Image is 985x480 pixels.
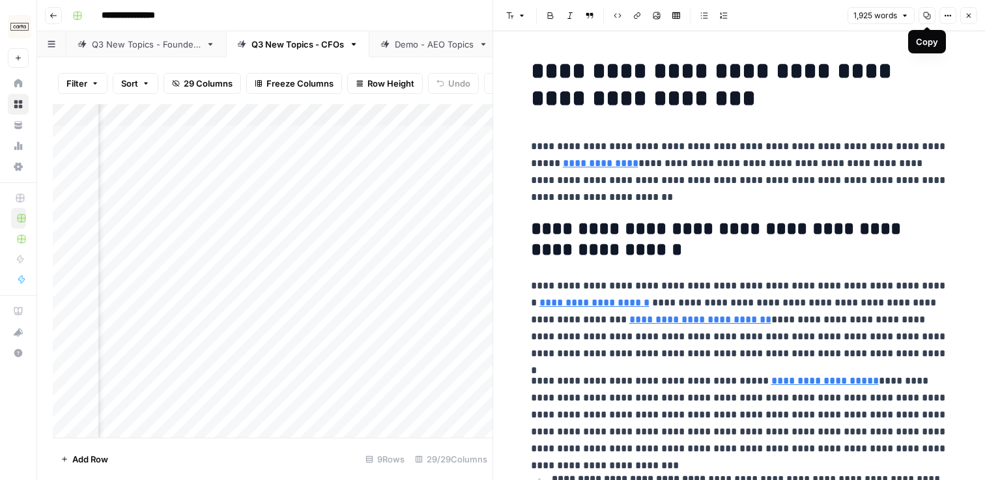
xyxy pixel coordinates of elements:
a: Browse [8,94,29,115]
div: 9 Rows [360,449,410,470]
span: Row Height [367,77,414,90]
button: Help + Support [8,343,29,363]
div: Q3 New Topics - CFOs [251,38,344,51]
a: Settings [8,156,29,177]
span: 1,925 words [853,10,897,21]
button: Undo [428,73,479,94]
span: Freeze Columns [266,77,334,90]
button: What's new? [8,322,29,343]
button: Add Row [53,449,116,470]
button: Row Height [347,73,423,94]
a: AirOps Academy [8,301,29,322]
div: What's new? [8,322,28,342]
button: 1,925 words [848,7,915,24]
div: Q3 New Topics - Founders [92,38,201,51]
a: Your Data [8,115,29,135]
span: Undo [448,77,470,90]
button: Workspace: Carta [8,10,29,43]
span: Add Row [72,453,108,466]
img: Carta Logo [8,15,31,38]
span: Filter [66,77,87,90]
div: 29/29 Columns [410,449,493,470]
a: Demo - AEO Topics [369,31,499,57]
a: Home [8,73,29,94]
button: Freeze Columns [246,73,342,94]
div: Demo - AEO Topics [395,38,474,51]
a: Usage [8,135,29,156]
span: Sort [121,77,138,90]
a: Q3 New Topics - Founders [66,31,226,57]
span: 29 Columns [184,77,233,90]
button: 29 Columns [164,73,241,94]
button: Filter [58,73,107,94]
button: Sort [113,73,158,94]
a: Q3 New Topics - CFOs [226,31,369,57]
